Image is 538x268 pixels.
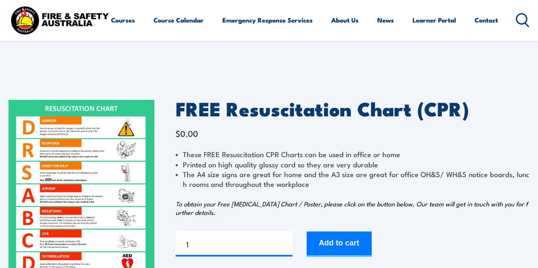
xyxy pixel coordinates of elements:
[307,231,372,257] button: Add to cart
[176,199,528,217] em: To obtain your Free [MEDICAL_DATA] Chart / Poster, please click on the button below. Our team wil...
[222,10,313,30] a: Emergency Response Services
[176,169,530,189] li: The A4 size signs are great for home and the A3 size are great for office OH&S/ WH&S notice board...
[377,10,394,30] a: News
[176,127,180,139] span: $
[176,231,293,257] input: Product quantity
[154,10,204,30] a: Course Calendar
[176,149,530,159] li: These FREE Resuscitation CPR Charts can be used in office or home
[331,10,359,30] a: About Us
[111,10,135,30] a: Courses
[176,127,198,139] bdi: 0.00
[176,100,530,116] h1: FREE Resuscitation Chart (CPR)
[413,10,456,30] a: Learner Portal
[176,159,530,169] li: Printed on high quality glossy card so they are very durable
[475,10,498,30] a: Contact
